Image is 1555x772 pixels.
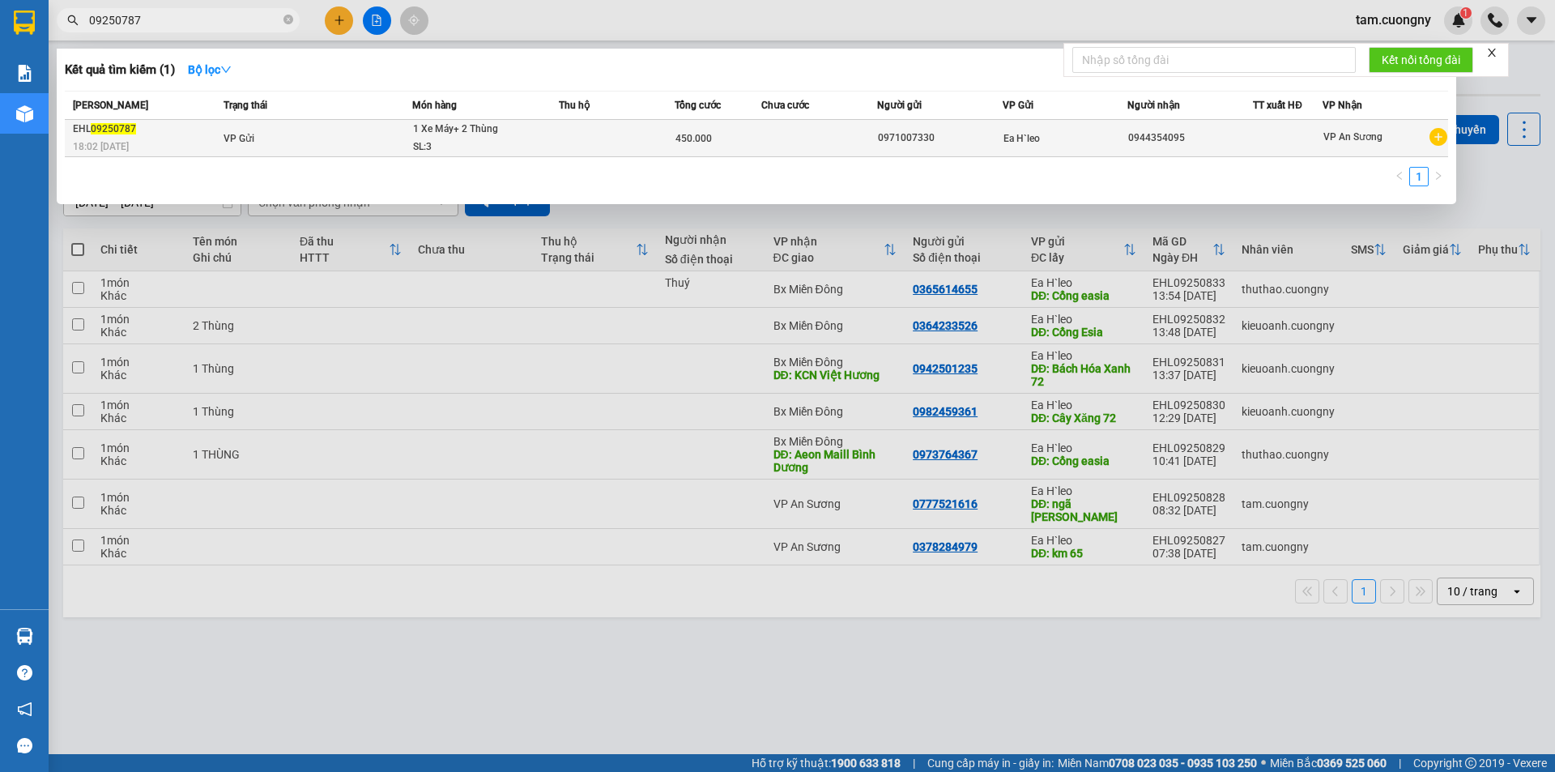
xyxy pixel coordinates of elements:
[73,121,219,138] div: EHL
[67,15,79,26] span: search
[91,123,136,134] span: 09250787
[16,105,33,122] img: warehouse-icon
[1429,128,1447,146] span: plus-circle
[878,130,1002,147] div: 0971007330
[1369,47,1473,73] button: Kết nối tổng đài
[283,15,293,24] span: close-circle
[1409,167,1429,186] li: 1
[877,100,922,111] span: Người gửi
[73,100,148,111] span: [PERSON_NAME]
[1323,131,1382,143] span: VP An Sương
[1072,47,1356,73] input: Nhập số tổng đài
[675,133,712,144] span: 450.000
[1486,47,1497,58] span: close
[1429,167,1448,186] li: Next Page
[17,702,32,717] span: notification
[1003,133,1040,144] span: Ea H`leo
[65,62,175,79] h3: Kết quả tìm kiếm ( 1 )
[89,11,280,29] input: Tìm tên, số ĐT hoặc mã đơn
[73,141,129,152] span: 18:02 [DATE]
[412,100,457,111] span: Món hàng
[16,628,33,645] img: warehouse-icon
[1390,167,1409,186] button: left
[220,64,232,75] span: down
[1390,167,1409,186] li: Previous Page
[224,100,267,111] span: Trạng thái
[1128,130,1252,147] div: 0944354095
[1323,100,1362,111] span: VP Nhận
[1127,100,1180,111] span: Người nhận
[413,139,535,156] div: SL: 3
[224,133,254,144] span: VP Gửi
[675,100,721,111] span: Tổng cước
[17,738,32,753] span: message
[1382,51,1460,69] span: Kết nối tổng đài
[188,63,232,76] strong: Bộ lọc
[14,11,35,35] img: logo-vxr
[16,65,33,82] img: solution-icon
[283,13,293,28] span: close-circle
[1429,167,1448,186] button: right
[1434,171,1443,181] span: right
[175,57,245,83] button: Bộ lọcdown
[1003,100,1033,111] span: VP Gửi
[559,100,590,111] span: Thu hộ
[761,100,809,111] span: Chưa cước
[413,121,535,139] div: 1 Xe Máy+ 2 Thùng
[1253,100,1302,111] span: TT xuất HĐ
[1410,168,1428,186] a: 1
[17,665,32,680] span: question-circle
[1395,171,1404,181] span: left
